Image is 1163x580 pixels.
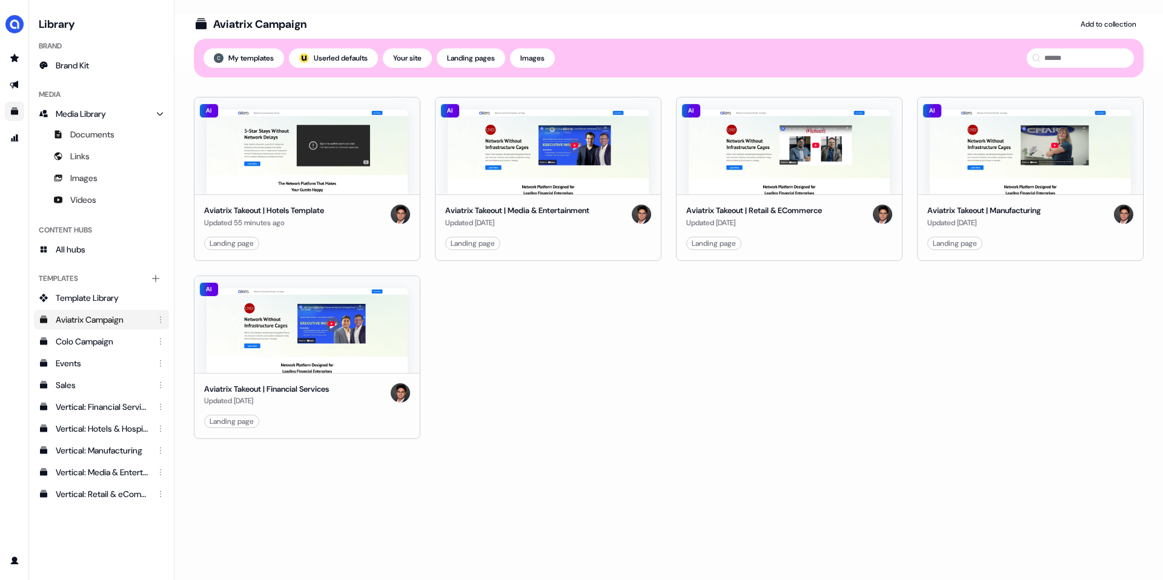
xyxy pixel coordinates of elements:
[194,275,420,440] button: Aviatrix Takeout | Financial ServicesAIAviatrix Takeout | Financial ServicesUpdated [DATE]HughLan...
[70,172,98,184] span: Images
[632,205,651,224] img: Hugh
[34,220,169,240] div: Content Hubs
[34,190,169,209] a: Videos
[34,104,169,124] a: Media Library
[299,53,309,63] img: userled logo
[34,56,169,75] a: Brand Kit
[933,237,977,249] div: Landing page
[56,59,89,71] span: Brand Kit
[34,125,169,144] a: Documents
[34,463,169,482] a: Vertical: Media & Entertainment
[34,147,169,166] a: Links
[917,97,1144,261] button: Aviatrix Takeout | ManufacturingAIAviatrix Takeout | ManufacturingUpdated [DATE]HughLanding page
[199,282,219,297] div: AI
[204,395,329,407] div: Updated [DATE]
[56,444,150,456] div: Vertical: Manufacturing
[56,243,85,255] span: All hubs
[204,217,324,229] div: Updated 55 minutes ago
[56,335,150,348] div: Colo Campaign
[70,194,96,206] span: Videos
[873,205,892,224] img: Hugh
[56,401,150,413] div: Vertical: Financial Services
[204,383,329,395] div: Aviatrix Takeout | Financial Services
[686,217,822,229] div: Updated [DATE]
[448,110,649,194] img: Aviatrix Takeout | Media & Entertainment
[210,237,254,249] div: Landing page
[34,85,169,104] div: Media
[34,240,169,259] a: All hubs
[5,48,24,68] a: Go to prospects
[445,205,589,217] div: Aviatrix Takeout | Media & Entertainment
[34,36,169,56] div: Brand
[435,97,661,261] button: Aviatrix Takeout | Media & EntertainmentAIAviatrix Takeout | Media & EntertainmentUpdated [DATE]H...
[56,357,150,369] div: Events
[445,217,589,229] div: Updated [DATE]
[289,48,378,68] button: userled logo;Userled defaults
[686,205,822,217] div: Aviatrix Takeout | Retail & ECommerce
[34,354,169,373] a: Events
[56,379,150,391] div: Sales
[34,288,169,308] a: Template Library
[391,205,410,224] img: Hugh
[56,423,150,435] div: Vertical: Hotels & Hospitality
[681,104,701,118] div: AI
[510,48,555,68] button: Images
[676,97,903,261] button: Aviatrix Takeout | Retail & ECommerceAIAviatrix Takeout | Retail & ECommerceUpdated [DATE]HughLan...
[34,441,169,460] a: Vertical: Manufacturing
[5,75,24,94] a: Go to outbound experience
[34,332,169,351] a: Colo Campaign
[210,415,254,427] div: Landing page
[213,17,306,31] div: Aviatrix Campaign
[70,150,90,162] span: Links
[204,48,284,68] button: My templates
[56,292,119,304] span: Template Library
[927,217,1041,229] div: Updated [DATE]
[440,104,460,118] div: AI
[927,205,1041,217] div: Aviatrix Takeout | Manufacturing
[56,488,150,500] div: Vertical: Retail & eCommerce
[5,128,24,148] a: Go to attribution
[204,205,324,217] div: Aviatrix Takeout | Hotels Template
[214,53,224,63] img: Calvin
[5,551,24,570] a: Go to profile
[34,397,169,417] a: Vertical: Financial Services
[437,48,505,68] button: Landing pages
[692,237,736,249] div: Landing page
[70,128,114,140] span: Documents
[5,102,24,121] a: Go to templates
[34,310,169,329] a: Aviatrix Campaign
[56,466,150,478] div: Vertical: Media & Entertainment
[1073,15,1144,34] button: Add to collection
[194,97,420,261] button: Aviatrix Takeout | Hotels TemplateAIAviatrix Takeout | Hotels TemplateUpdated 55 minutes agoHughL...
[34,168,169,188] a: Images
[34,419,169,438] a: Vertical: Hotels & Hospitality
[923,104,942,118] div: AI
[56,314,150,326] div: Aviatrix Campaign
[1114,205,1133,224] img: Hugh
[199,104,219,118] div: AI
[391,383,410,403] img: Hugh
[34,375,169,395] a: Sales
[299,53,309,63] div: ;
[689,110,890,194] img: Aviatrix Takeout | Retail & ECommerce
[34,15,169,31] h3: Library
[207,110,408,194] img: Aviatrix Takeout | Hotels Template
[207,288,408,373] img: Aviatrix Takeout | Financial Services
[383,48,432,68] button: Your site
[34,484,169,504] a: Vertical: Retail & eCommerce
[930,110,1131,194] img: Aviatrix Takeout | Manufacturing
[34,269,169,288] div: Templates
[451,237,495,249] div: Landing page
[56,108,106,120] span: Media Library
